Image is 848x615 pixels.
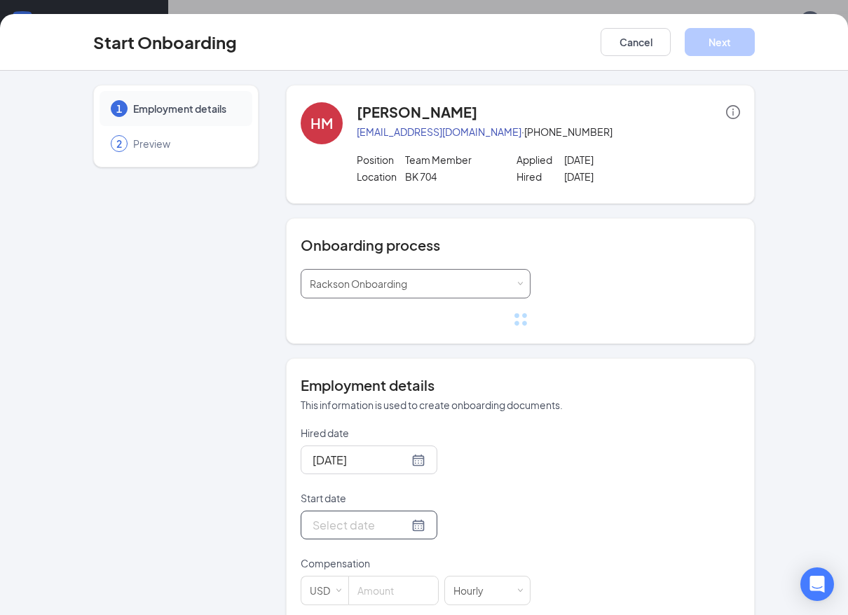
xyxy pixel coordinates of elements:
[517,153,564,167] p: Applied
[349,576,438,604] input: Amount
[726,105,740,119] span: info-circle
[310,113,333,133] div: HM
[357,153,404,167] p: Position
[133,102,238,116] span: Employment details
[93,30,237,54] h3: Start Onboarding
[564,153,660,167] p: [DATE]
[310,576,340,604] div: USD
[133,137,238,151] span: Preview
[564,170,660,184] p: [DATE]
[301,426,531,440] p: Hired date
[301,398,740,412] p: This information is used to create onboarding documents.
[357,102,477,122] h4: [PERSON_NAME]
[800,567,834,601] div: Open Intercom Messenger
[517,170,564,184] p: Hired
[405,153,501,167] p: Team Member
[685,28,755,56] button: Next
[310,270,417,298] div: [object Object]
[357,125,521,138] a: [EMAIL_ADDRESS][DOMAIN_NAME]
[116,102,122,116] span: 1
[313,451,409,469] input: Aug 26, 2025
[453,576,493,604] div: Hourly
[310,277,407,290] span: Rackson Onboarding
[313,516,409,534] input: Select date
[301,235,740,255] h4: Onboarding process
[357,125,740,139] p: · [PHONE_NUMBER]
[357,170,404,184] p: Location
[301,491,531,505] p: Start date
[601,28,671,56] button: Cancel
[116,137,122,151] span: 2
[301,375,740,395] h4: Employment details
[405,170,501,184] p: BK 704
[301,556,531,570] p: Compensation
